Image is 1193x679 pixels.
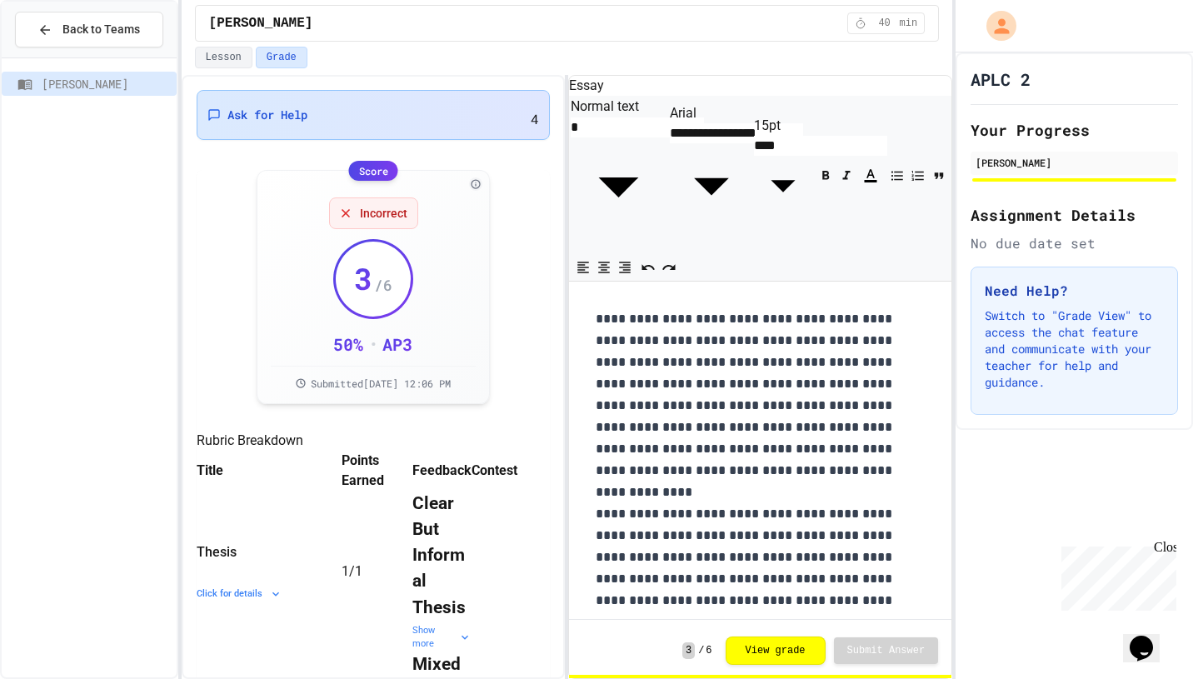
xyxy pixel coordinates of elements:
span: Title [197,462,223,478]
span: Back to Teams [62,21,140,38]
button: Lesson [195,47,252,68]
div: No due date set [971,233,1178,253]
button: Numbered List [908,162,928,187]
span: 4 [531,110,539,127]
iframe: chat widget [1123,612,1176,662]
div: AP 3 [382,332,412,356]
div: Click for details [197,587,322,602]
div: 50 % [333,332,363,356]
button: Back to Teams [15,12,163,47]
span: Ask for Help [227,107,307,123]
span: Incorrect [359,205,407,222]
div: Thesis [197,541,322,564]
span: [PERSON_NAME] [209,13,313,33]
button: Italic (⌘+I) [836,162,856,187]
button: Undo (⌘+Z) [638,255,658,280]
span: Submitted [DATE] 12:06 PM [311,377,451,390]
button: Redo (⌘+⇧+Z) [659,255,679,280]
button: Submit Answer [834,637,939,664]
p: Switch to "Grade View" to access the chat feature and communicate with your teacher for help and ... [985,307,1164,391]
h1: APLC 2 [971,67,1031,91]
span: 40 [871,17,898,30]
div: • [370,332,376,356]
span: / 6 [374,272,392,296]
div: ThesisClick for details [197,541,322,602]
h5: Rubric Breakdown [197,431,551,451]
span: / [698,644,704,657]
div: Score [348,161,397,181]
h2: Assignment Details [971,203,1178,227]
button: Grade [256,47,307,68]
div: 15pt [754,116,812,136]
span: 3 [354,262,372,295]
button: Align Center [594,255,614,280]
div: [PERSON_NAME] [976,155,1173,170]
h3: Need Help? [985,281,1164,301]
iframe: chat widget [1055,540,1176,611]
span: / 1 [349,563,362,579]
div: Chat with us now!Close [7,7,115,106]
button: Bold (⌘+B) [816,162,836,187]
span: [PERSON_NAME] [42,75,170,92]
span: 1 [342,563,349,579]
span: Points Earned [342,451,412,491]
h2: Your Progress [971,118,1178,142]
span: Feedback [412,462,472,478]
span: 6 [706,644,711,657]
strong: Clear But Informal Thesis [412,493,466,617]
span: Submit Answer [847,644,926,657]
span: Contest [472,462,517,478]
button: Quote [929,162,949,187]
button: Bullet List [887,162,907,187]
span: 3 [682,642,695,659]
div: Show more [412,624,472,652]
div: My Account [969,7,1021,45]
div: Arial [670,103,753,123]
h6: Essay [569,76,951,96]
button: View grade [726,637,826,665]
span: min [900,17,918,30]
button: Align Right [615,255,635,280]
div: Normal text [571,97,666,117]
button: Align Left [573,255,593,280]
